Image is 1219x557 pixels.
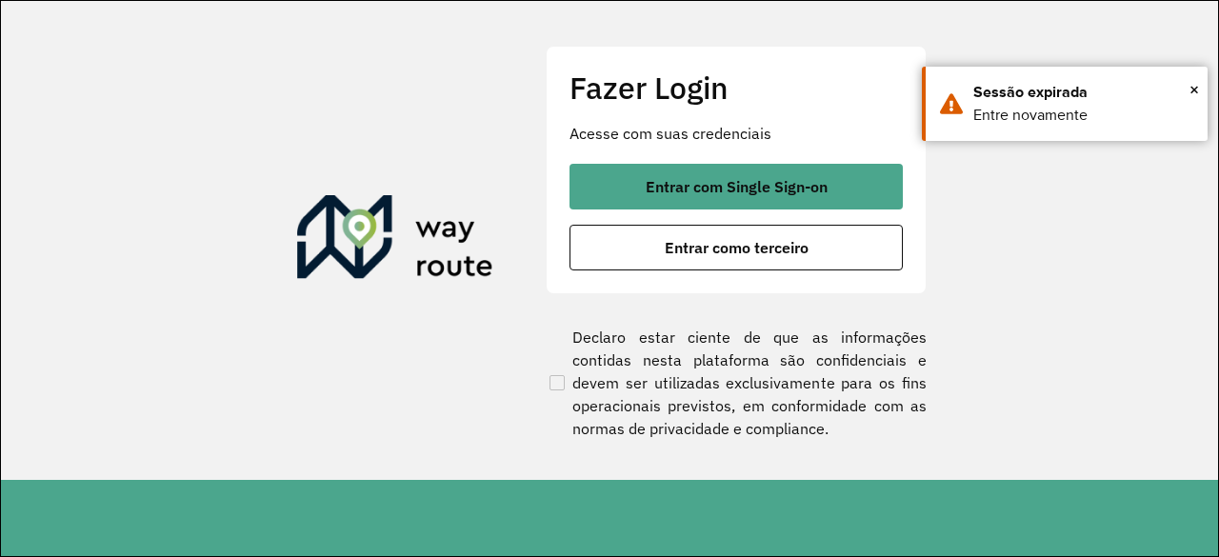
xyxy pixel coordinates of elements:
[665,240,809,255] span: Entrar como terceiro
[297,195,493,287] img: Roteirizador AmbevTech
[570,225,903,270] button: button
[570,70,903,106] h2: Fazer Login
[1189,75,1199,104] button: Close
[570,164,903,209] button: button
[570,122,903,145] p: Acesse com suas credenciais
[1189,75,1199,104] span: ×
[546,326,927,440] label: Declaro estar ciente de que as informações contidas nesta plataforma são confidenciais e devem se...
[646,179,828,194] span: Entrar com Single Sign-on
[973,81,1193,104] div: Sessão expirada
[973,104,1193,127] div: Entre novamente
